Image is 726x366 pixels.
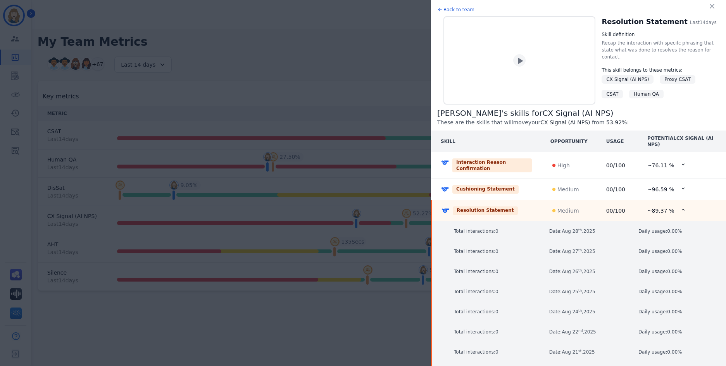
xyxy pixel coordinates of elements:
[562,329,596,335] span: Aug 22 , 2025
[437,119,726,127] p: These are the skills that will move your from :
[606,186,625,192] span: 00 /100
[495,269,498,274] span: 0
[690,20,717,25] span: Last 14 days
[550,138,588,144] div: OPPORTUNITY
[549,268,597,275] p: Date:
[578,289,582,292] sup: th
[606,162,625,168] span: 00 /100
[437,108,726,119] p: [PERSON_NAME] 's skills for CX Signal (AI NPS)
[578,329,583,333] sup: nd
[549,308,597,316] p: Date:
[557,186,579,193] p: Medium
[578,309,582,313] sup: th
[647,135,717,148] div: POTENTIAL CX Signal (AI NPS)
[606,208,625,214] span: 00 /100
[638,288,726,296] p: Daily usage: 0.00 %
[495,289,498,294] span: 0
[638,328,726,336] p: Daily usage: 0.00 %
[629,90,664,98] div: Human QA
[453,206,518,215] div: Resolution Statement
[540,119,590,125] span: CX Signal (AI NPS)
[454,268,541,275] p: Total interactions:
[549,247,597,255] p: Date:
[454,328,541,336] p: Total interactions:
[602,40,720,60] div: Recap the interaction with specifc phrasing that state what was done to resolves the reason for c...
[578,248,582,252] sup: th
[660,75,695,84] div: Proxy CSAT
[578,268,582,272] sup: th
[647,207,674,215] span: ~ 89.37 %
[549,227,597,235] p: Date:
[454,288,541,296] p: Total interactions:
[452,185,519,194] div: Cushioning Statement
[495,309,498,314] span: 0
[602,31,720,38] div: Skill definition
[638,227,726,235] p: Daily usage: 0.00 %
[638,268,726,275] p: Daily usage: 0.00 %
[638,247,726,255] p: Daily usage: 0.00 %
[495,229,498,234] span: 0
[495,349,498,355] span: 0
[578,228,582,232] sup: th
[495,249,498,254] span: 0
[606,119,627,125] span: 53.92 %
[443,6,474,13] p: Back to team
[549,328,597,336] p: Date:
[602,90,623,98] div: CSAT
[454,308,541,316] p: Total interactions:
[602,16,716,28] div: Resolution Statement
[606,138,624,144] div: USAGE
[638,348,726,356] p: Daily usage: 0.00 %
[557,207,579,215] p: Medium
[602,75,654,84] div: CX Signal (AI NPS)
[578,349,581,353] sup: st
[562,349,595,355] span: Aug 21 , 2025
[562,309,595,314] span: Aug 24 , 2025
[454,247,541,255] p: Total interactions:
[557,162,570,169] p: High
[495,329,498,335] span: 0
[647,162,674,169] span: ~ 76.11 %
[549,348,597,356] p: Date:
[602,67,720,74] div: This skill belongs to these metrics:
[452,158,532,172] div: Interaction Reason Confirmation
[454,227,541,235] p: Total interactions:
[638,308,726,316] p: Daily usage: 0.00 %
[647,186,674,193] span: ~ 96.59 %
[549,288,597,296] p: Date:
[562,269,595,274] span: Aug 26 , 2025
[454,348,541,356] p: Total interactions:
[562,229,595,234] span: Aug 28 , 2025
[562,289,595,294] span: Aug 25 , 2025
[441,138,455,144] div: SKILL
[562,249,595,254] span: Aug 27 , 2025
